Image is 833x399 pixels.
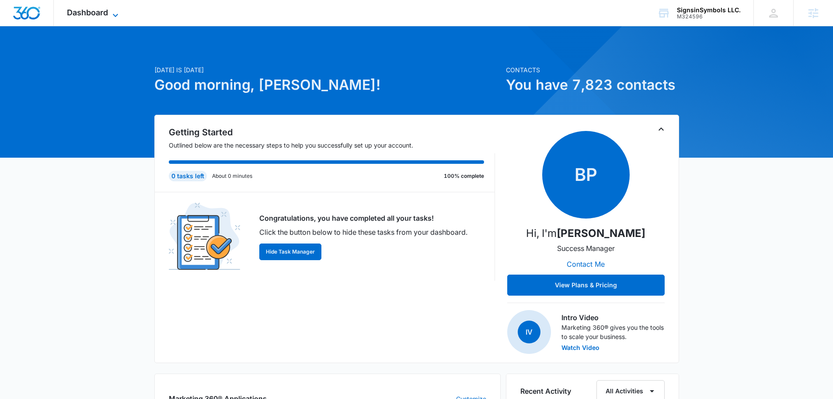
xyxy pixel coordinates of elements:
button: View Plans & Pricing [507,275,665,296]
p: Outlined below are the necessary steps to help you successfully set up your account. [169,141,495,150]
p: 100% complete [444,172,484,180]
p: [DATE] is [DATE] [154,65,501,74]
div: account name [677,7,741,14]
button: Watch Video [561,345,599,351]
p: Marketing 360® gives you the tools to scale your business. [561,323,665,341]
span: BP [542,131,630,219]
p: About 0 minutes [212,172,252,180]
span: Dashboard [67,8,108,17]
button: Contact Me [558,254,613,275]
p: Success Manager [557,243,615,254]
p: Contacts [506,65,679,74]
h1: You have 7,823 contacts [506,74,679,95]
h6: Recent Activity [520,386,571,396]
p: Hi, I'm [526,226,645,241]
button: Toggle Collapse [656,124,666,134]
button: Hide Task Manager [259,244,321,260]
h2: Getting Started [169,126,495,139]
h3: Intro Video [561,312,665,323]
span: IV [518,321,540,343]
p: Congratulations, you have completed all your tasks! [259,213,467,223]
p: Click the button below to hide these tasks from your dashboard. [259,227,467,237]
div: 0 tasks left [169,171,207,181]
div: account id [677,14,741,20]
strong: [PERSON_NAME] [557,227,645,240]
h1: Good morning, [PERSON_NAME]! [154,74,501,95]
